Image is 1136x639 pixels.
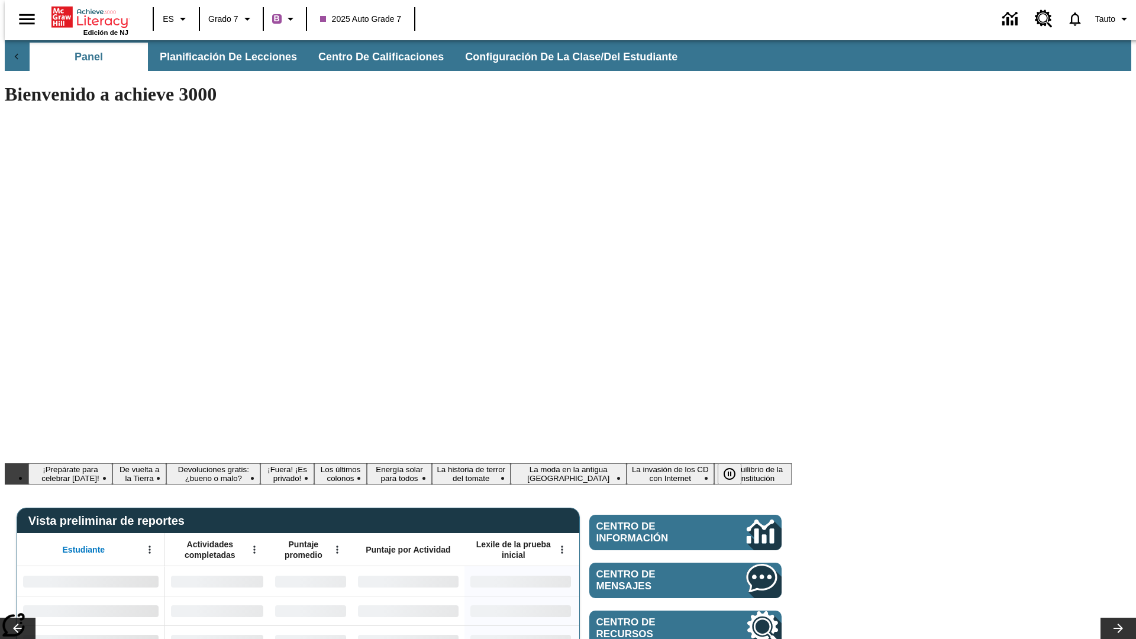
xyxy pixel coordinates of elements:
[246,541,263,559] button: Abrir menú
[9,2,44,37] button: Abrir el menú lateral
[141,541,159,559] button: Abrir menú
[150,43,306,71] button: Planificación de lecciones
[5,83,792,105] h1: Bienvenido a achieve 3000
[367,463,431,485] button: Diapositiva 6 Energía solar para todos
[269,566,352,596] div: Sin datos,
[260,463,314,485] button: Diapositiva 4 ¡Fuera! ¡Es privado!
[157,8,195,30] button: Lenguaje: ES, Selecciona un idioma
[366,544,450,555] span: Puntaje por Actividad
[589,563,782,598] a: Centro de mensajes
[51,4,128,36] div: Portada
[995,3,1028,35] a: Centro de información
[63,544,105,555] span: Estudiante
[1095,13,1115,25] span: Tauto
[596,521,707,544] span: Centro de información
[28,514,191,528] span: Vista preliminar de reportes
[320,13,402,25] span: 2025 Auto Grade 7
[553,541,571,559] button: Abrir menú
[328,541,346,559] button: Abrir menú
[30,43,148,71] button: Panel
[1090,8,1136,30] button: Perfil/Configuración
[718,463,753,485] div: Pausar
[5,40,1131,71] div: Subbarra de navegación
[83,29,128,36] span: Edición de NJ
[28,43,688,71] div: Subbarra de navegación
[165,596,269,625] div: Sin datos,
[165,566,269,596] div: Sin datos,
[318,50,444,64] span: Centro de calificaciones
[589,515,782,550] a: Centro de información
[269,596,352,625] div: Sin datos,
[204,8,259,30] button: Grado: Grado 7, Elige un grado
[470,539,557,560] span: Lexile de la prueba inicial
[171,539,249,560] span: Actividades completadas
[714,463,792,485] button: Diapositiva 10 El equilibrio de la Constitución
[166,463,260,485] button: Diapositiva 3 Devoluciones gratis: ¿bueno o malo?
[511,463,627,485] button: Diapositiva 8 La moda en la antigua Roma
[163,13,174,25] span: ES
[75,50,103,64] span: Panel
[596,569,711,592] span: Centro de mensajes
[275,539,332,560] span: Puntaje promedio
[465,50,677,64] span: Configuración de la clase/del estudiante
[1100,618,1136,639] button: Carrusel de lecciones, seguir
[267,8,302,30] button: Boost El color de la clase es morado/púrpura. Cambiar el color de la clase.
[5,43,28,71] div: Pestañas anteriores
[718,463,741,485] button: Pausar
[456,43,687,71] button: Configuración de la clase/del estudiante
[314,463,367,485] button: Diapositiva 5 Los últimos colonos
[1060,4,1090,34] a: Notificaciones
[112,463,166,485] button: Diapositiva 2 De vuelta a la Tierra
[1028,3,1060,35] a: Centro de recursos, Se abrirá en una pestaña nueva.
[51,5,128,29] a: Portada
[309,43,453,71] button: Centro de calificaciones
[160,50,297,64] span: Planificación de lecciones
[208,13,238,25] span: Grado 7
[274,11,280,26] span: B
[432,463,511,485] button: Diapositiva 7 La historia de terror del tomate
[627,463,714,485] button: Diapositiva 9 La invasión de los CD con Internet
[28,463,112,485] button: Diapositiva 1 ¡Prepárate para celebrar Juneteenth!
